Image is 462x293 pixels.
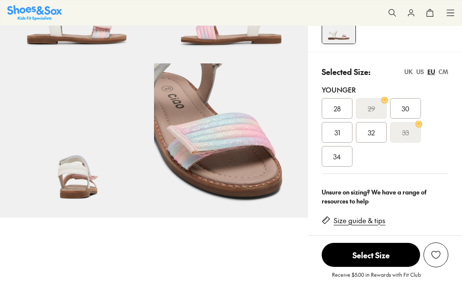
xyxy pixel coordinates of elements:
button: Add to Wishlist [423,242,448,267]
div: UK [404,67,413,76]
img: SNS_Logo_Responsive.svg [7,5,62,20]
a: Shoes & Sox [7,5,62,20]
s: 29 [368,103,375,114]
div: EU [427,67,435,76]
span: 31 [335,127,340,138]
div: Younger [322,84,448,95]
p: Receive $5.00 in Rewards with Fit Club [332,271,421,286]
p: Selected Size: [322,66,370,78]
button: Select Size [322,242,420,267]
span: 32 [368,127,375,138]
span: Select Size [322,243,420,267]
span: 28 [334,103,341,114]
div: CM [438,67,448,76]
a: Size guide & tips [334,216,385,225]
span: 34 [333,151,341,161]
img: 7-502679_1 [154,63,308,218]
s: 33 [402,127,409,138]
img: 4-502676_1 [322,10,355,44]
span: 30 [402,103,409,114]
div: Unsure on sizing? We have a range of resources to help [322,188,448,206]
div: US [416,67,424,76]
